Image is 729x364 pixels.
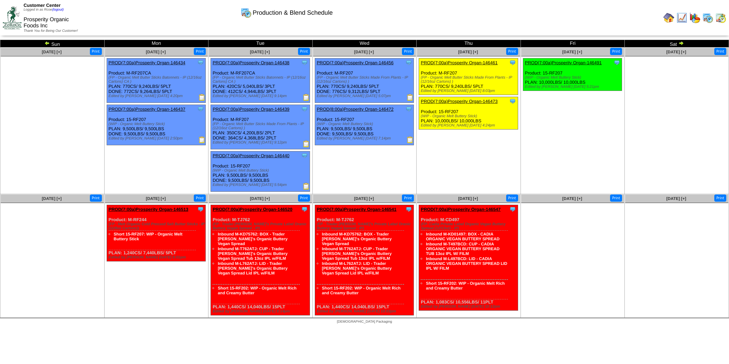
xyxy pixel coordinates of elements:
div: Product: M-TJ762 PLAN: 1,440CS / 14,040LBS / 15PLT [211,205,310,315]
a: Short 15-RF207: WIP - Organic Melt Buttery Stick [114,232,183,241]
img: Tooltip [197,106,204,112]
td: Wed [312,40,417,48]
a: [DATE] [+] [666,196,686,201]
a: PROD(7:00a)Prosperity Organ-146437 [109,107,186,112]
div: Edited by [PERSON_NAME] [DATE] 4:24pm [421,123,518,127]
img: calendarinout.gif [715,12,726,23]
a: Inbound M-L497BCD: LID - CADIA ORGANIC VEGAN BUTTERY SPREAD LID IPL W/ FILM [426,256,507,271]
div: Product: M-RF207 PLAN: 350CS / 4,200LBS / 2PLT DONE: 364CS / 4,368LBS / 2PLT [211,105,310,149]
td: Tue [208,40,313,48]
a: PROD(7:00a)Prosperity Organ-146439 [213,107,289,112]
img: Tooltip [301,206,308,213]
div: Product: 15-RF207 PLAN: 9,500LBS / 9,500LBS DONE: 9,500LBS / 9,500LBS [315,105,414,145]
div: Edited by [PERSON_NAME] [DATE] 10:03pm [317,309,414,313]
a: PROD(7:00a)Prosperity Organ-146456 [317,60,394,65]
div: (FP - Organic Melt Butter Sticks Made From Plants - IP (12/16oz Cartons) ) [421,76,518,84]
a: [DATE] [+] [250,196,270,201]
span: Customer Center [24,3,60,8]
a: [DATE] [+] [42,196,62,201]
div: Edited by [PERSON_NAME] [DATE] 8:01pm [109,255,206,259]
a: [DATE] [+] [458,50,478,54]
a: Inbound M-KD01497: BOX - CADIA ORGANIC VEGAN BUTTERY SPREAD [426,232,499,241]
a: Short 15-RF202: WIP - Organic Melt Rich and Creamy Butter [218,286,296,295]
div: Edited by [PERSON_NAME] [DATE] 10:12pm [421,305,518,309]
img: Production Report [199,136,205,143]
a: PROD(7:00a)Prosperity Organ-146520 [213,207,292,212]
div: (WIP - Organic Melt Buttery Stick) [421,114,518,118]
img: graph.gif [689,12,700,23]
img: Tooltip [405,106,412,112]
div: Product: 15-RF207 PLAN: 9,500LBS / 9,500LBS DONE: 9,500LBS / 9,500LBS [107,105,206,145]
a: Short 15-RF202: WIP - Organic Melt Rich and Creamy Butter [322,286,401,295]
div: (WIP - Organic Melt Buttery Stick) [525,76,622,80]
img: Tooltip [509,206,516,213]
img: Production Report [303,140,310,147]
img: Tooltip [197,59,204,66]
button: Print [714,48,726,55]
div: Product: 15-RF207 PLAN: 10,000LBS / 10,000LBS [419,97,518,130]
div: Edited by [PERSON_NAME] [DATE] 9:12pm [213,140,310,145]
span: [DATE] [+] [146,50,166,54]
a: PROD(7:00a)Prosperity Organ-146473 [421,99,498,104]
button: Print [402,48,414,55]
td: Thu [417,40,521,48]
a: [DATE] [+] [250,50,270,54]
a: [DATE] [+] [458,196,478,201]
a: [DATE] [+] [354,196,374,201]
div: Product: 15-RF207 PLAN: 10,000LBS / 10,000LBS [523,58,622,91]
div: (WIP - Organic Melt Buttery Stick) [317,122,414,126]
img: Tooltip [197,206,204,213]
img: arrowright.gif [678,40,684,46]
div: (FP - Organic Melt Butter Sticks Batonnets - IP (12/16oz Cartons) CA ) [109,76,206,84]
a: Inbound M-KD75762: BOX - Trader [PERSON_NAME]'s Organic Buttery Vegan Spread [218,232,287,246]
img: calendarprod.gif [241,7,252,18]
img: line_graph.gif [676,12,687,23]
img: ZoRoCo_Logo(Green%26Foil)%20jpg.webp [3,6,22,29]
div: (FP - Organic Melt Butter Sticks Made From Plants - IP (12/16oz Cartons) ) [317,76,414,84]
div: (FP - Trader [PERSON_NAME]'s Private Label Oranic Buttery Vegan Spread - IP) [213,222,310,230]
span: [DATE] [+] [562,196,582,201]
a: [DATE] [+] [42,50,62,54]
span: Production & Blend Schedule [253,9,333,16]
div: Edited by [PERSON_NAME] [DATE] 7:14pm [317,136,414,140]
div: Product: M-CD497 PLAN: 1,083CS / 10,556LBS / 11PLT [419,205,518,311]
td: Mon [104,40,208,48]
a: PROD(7:00a)Prosperity Organ-146547 [421,207,500,212]
a: [DATE] [+] [666,50,686,54]
img: calendarprod.gif [702,12,713,23]
a: Short 15-RF202: WIP - Organic Melt Rich and Creamy Butter [426,281,504,291]
div: Edited by [PERSON_NAME] [DATE] 2:50pm [109,136,206,140]
a: (logout) [52,8,64,12]
button: Print [610,48,622,55]
button: Print [90,48,102,55]
a: PROD(7:00a)Prosperity Organ-146461 [421,60,498,65]
div: Product: M-RF207CA PLAN: 770CS / 9,240LBS / 5PLT DONE: 772CS / 9,264LBS / 5PLT [107,58,206,103]
a: PROD(7:00a)Prosperity Organ-146541 [317,207,396,212]
button: Print [506,48,518,55]
a: PROD(7:00a)Prosperity Organ-146440 [213,153,289,158]
span: [DEMOGRAPHIC_DATA] Packaging [337,320,392,324]
a: PROD(7:00a)Prosperity Organ-146513 [109,207,188,212]
a: [DATE] [+] [562,50,582,54]
a: PROD(7:00a)Prosperity Organ-146438 [213,60,289,65]
a: PROD(8:00a)Prosperity Organ-146472 [317,107,394,112]
div: (FP - Trader [PERSON_NAME]'s Private Label Oranic Buttery Vegan Spread - IP) [317,222,414,230]
div: Edited by [PERSON_NAME] [DATE] 5:07pm [317,94,414,98]
div: Product: M-RF244 PLAN: 1,240CS / 7,440LBS / 5PLT [107,205,206,261]
img: Tooltip [509,59,516,66]
img: Production Report [199,94,205,101]
div: Product: M-TJ762 PLAN: 1,440CS / 14,040LBS / 15PLT [315,205,414,315]
img: Tooltip [301,59,308,66]
span: Logged in as Rcoe [24,8,64,12]
img: Production Report [303,183,310,190]
img: Tooltip [405,206,412,213]
div: Edited by [PERSON_NAME] [DATE] 8:03pm [421,89,518,93]
button: Print [194,48,206,55]
div: (FP - Organic Melt Butter Sticks Batonnets - IP (12/16oz Cartons) CA ) [213,76,310,84]
button: Print [402,194,414,202]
